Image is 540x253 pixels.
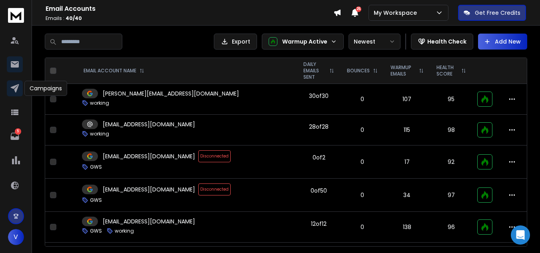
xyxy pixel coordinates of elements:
[356,6,361,12] span: 25
[347,68,370,74] p: BOUNCES
[90,131,109,137] p: working
[103,185,195,193] p: [EMAIL_ADDRESS][DOMAIN_NAME]
[430,179,472,212] td: 97
[511,225,530,245] div: Open Intercom Messenger
[103,90,239,98] p: [PERSON_NAME][EMAIL_ADDRESS][DOMAIN_NAME]
[66,15,82,22] span: 40 / 40
[103,217,195,225] p: [EMAIL_ADDRESS][DOMAIN_NAME]
[8,229,24,245] button: V
[103,152,195,160] p: [EMAIL_ADDRESS][DOMAIN_NAME]
[311,187,327,195] div: 0 of 50
[311,220,327,228] div: 12 of 12
[345,223,379,231] p: 0
[384,84,430,115] td: 107
[384,212,430,243] td: 138
[90,228,102,234] p: GWS
[214,34,257,50] button: Export
[458,5,526,21] button: Get Free Credits
[345,95,379,103] p: 0
[282,38,327,46] p: Warmup Active
[427,38,466,46] p: Health Check
[24,81,67,96] div: Campaigns
[90,100,109,106] p: working
[349,34,401,50] button: Newest
[46,15,333,22] p: Emails :
[90,197,102,203] p: GWS
[475,9,520,17] p: Get Free Credits
[309,92,329,100] div: 30 of 30
[313,153,325,161] div: 0 of 2
[430,115,472,145] td: 98
[198,150,231,162] span: Disconnected
[384,145,430,179] td: 17
[8,8,24,23] img: logo
[345,191,379,199] p: 0
[46,4,333,14] h1: Email Accounts
[345,158,379,166] p: 0
[15,128,21,135] p: 5
[84,68,144,74] div: EMAIL ACCOUNT NAME
[411,34,473,50] button: Health Check
[391,64,416,77] p: WARMUP EMAILS
[345,126,379,134] p: 0
[309,123,329,131] div: 28 of 28
[90,164,102,170] p: GWS
[430,212,472,243] td: 96
[430,84,472,115] td: 95
[303,61,326,80] p: DAILY EMAILS SENT
[7,128,23,144] a: 5
[478,34,527,50] button: Add New
[384,179,430,212] td: 34
[384,115,430,145] td: 115
[198,183,231,195] span: Disconnected
[430,145,472,179] td: 92
[103,120,195,128] p: [EMAIL_ADDRESS][DOMAIN_NAME]
[374,9,420,17] p: My Workspace
[115,228,134,234] p: working
[436,64,458,77] p: HEALTH SCORE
